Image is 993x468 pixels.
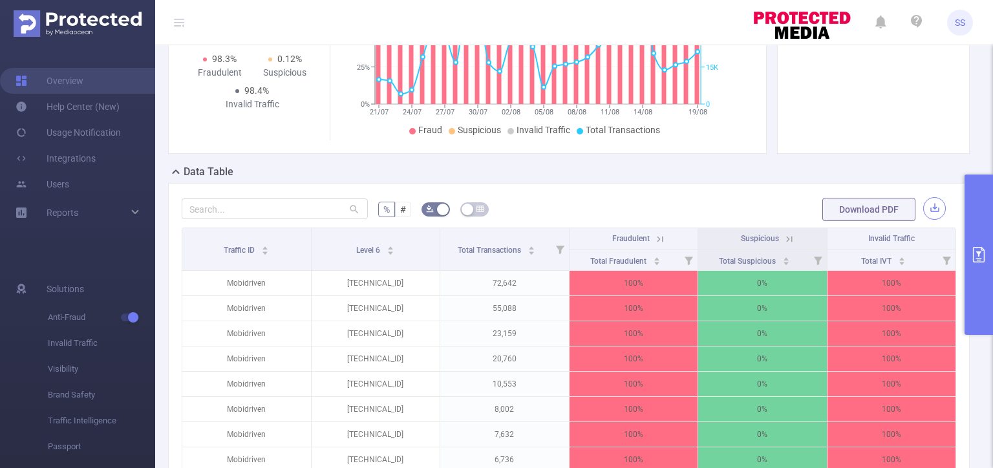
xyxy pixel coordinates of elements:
[476,205,484,213] i: icon: table
[16,145,96,171] a: Integrations
[262,250,269,253] i: icon: caret-down
[383,204,390,215] span: %
[440,346,569,371] p: 20,760
[827,346,956,371] p: 100%
[653,255,661,263] div: Sort
[312,271,440,295] p: [TECHNICAL_ID]
[741,234,779,243] span: Suspicious
[698,422,827,447] p: 0%
[400,204,406,215] span: #
[898,255,905,259] i: icon: caret-up
[528,250,535,253] i: icon: caret-down
[706,100,710,109] tspan: 0
[252,66,317,80] div: Suspicious
[517,125,570,135] span: Invalid Traffic
[570,296,698,321] p: 100%
[827,296,956,321] p: 100%
[387,244,394,252] div: Sort
[312,372,440,396] p: [TECHNICAL_ID]
[868,234,915,243] span: Invalid Traffic
[182,296,311,321] p: Mobidriven
[220,98,285,111] div: Invalid Traffic
[440,271,569,295] p: 72,642
[698,271,827,295] p: 0%
[403,108,422,116] tspan: 24/07
[47,207,78,218] span: Reports
[827,321,956,346] p: 100%
[698,346,827,371] p: 0%
[898,255,906,263] div: Sort
[827,422,956,447] p: 100%
[387,244,394,248] i: icon: caret-up
[418,125,442,135] span: Fraud
[634,108,652,116] tspan: 14/08
[570,271,698,295] p: 100%
[782,255,790,263] div: Sort
[261,244,269,252] div: Sort
[182,346,311,371] p: Mobidriven
[698,321,827,346] p: 0%
[568,108,586,116] tspan: 08/08
[440,372,569,396] p: 10,553
[698,296,827,321] p: 0%
[570,422,698,447] p: 100%
[370,108,389,116] tspan: 21/07
[182,372,311,396] p: Mobidriven
[48,356,155,382] span: Visibility
[47,276,84,302] span: Solutions
[528,244,535,252] div: Sort
[16,120,121,145] a: Usage Notification
[570,321,698,346] p: 100%
[182,397,311,421] p: Mobidriven
[277,54,302,64] span: 0.12%
[898,260,905,264] i: icon: caret-down
[653,255,660,259] i: icon: caret-up
[440,397,569,421] p: 8,002
[601,108,619,116] tspan: 11/08
[458,246,523,255] span: Total Transactions
[356,246,382,255] span: Level 6
[469,108,487,116] tspan: 30/07
[551,228,569,270] i: Filter menu
[782,260,789,264] i: icon: caret-down
[426,205,434,213] i: icon: bg-colors
[312,422,440,447] p: [TECHNICAL_ID]
[48,304,155,330] span: Anti-Fraud
[182,422,311,447] p: Mobidriven
[937,250,956,270] i: Filter menu
[809,250,827,270] i: Filter menu
[436,108,454,116] tspan: 27/07
[782,255,789,259] i: icon: caret-up
[48,434,155,460] span: Passport
[48,408,155,434] span: Traffic Intelligence
[719,257,778,266] span: Total Suspicious
[827,271,956,295] p: 100%
[182,198,368,219] input: Search...
[16,94,120,120] a: Help Center (New)
[184,164,233,180] h2: Data Table
[312,321,440,346] p: [TECHNICAL_ID]
[47,200,78,226] a: Reports
[16,171,69,197] a: Users
[706,63,718,72] tspan: 15K
[698,397,827,421] p: 0%
[16,68,83,94] a: Overview
[955,10,965,36] span: SS
[570,346,698,371] p: 100%
[698,372,827,396] p: 0%
[387,250,394,253] i: icon: caret-down
[312,296,440,321] p: [TECHNICAL_ID]
[212,54,237,64] span: 98.3%
[357,63,370,72] tspan: 25%
[827,397,956,421] p: 100%
[590,257,648,266] span: Total Fraudulent
[440,296,569,321] p: 55,088
[535,108,553,116] tspan: 05/08
[440,321,569,346] p: 23,159
[570,372,698,396] p: 100%
[653,260,660,264] i: icon: caret-down
[502,108,520,116] tspan: 02/08
[48,382,155,408] span: Brand Safety
[570,397,698,421] p: 100%
[312,346,440,371] p: [TECHNICAL_ID]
